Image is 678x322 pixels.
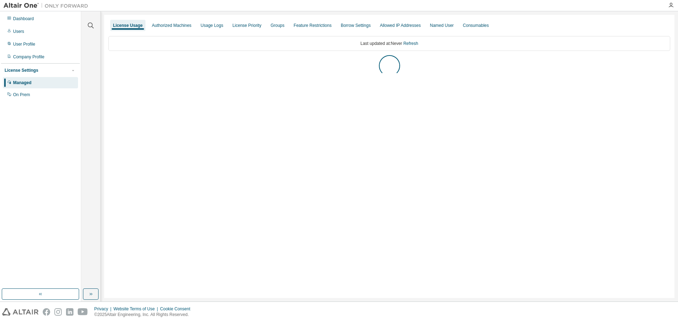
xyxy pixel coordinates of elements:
[13,29,24,34] div: Users
[66,308,73,316] img: linkedin.svg
[13,16,34,22] div: Dashboard
[341,23,371,28] div: Borrow Settings
[78,308,88,316] img: youtube.svg
[94,306,113,312] div: Privacy
[94,312,195,318] p: © 2025 Altair Engineering, Inc. All Rights Reserved.
[43,308,50,316] img: facebook.svg
[201,23,223,28] div: Usage Logs
[13,41,35,47] div: User Profile
[294,23,332,28] div: Feature Restrictions
[13,92,30,98] div: On Prem
[430,23,453,28] div: Named User
[160,306,194,312] div: Cookie Consent
[4,2,92,9] img: Altair One
[13,54,44,60] div: Company Profile
[403,41,418,46] a: Refresh
[5,68,38,73] div: License Settings
[113,306,160,312] div: Website Terms of Use
[108,36,670,51] div: Last updated at: Never
[380,23,421,28] div: Allowed IP Addresses
[13,80,31,86] div: Managed
[2,308,38,316] img: altair_logo.svg
[463,23,489,28] div: Consumables
[232,23,261,28] div: License Priority
[152,23,191,28] div: Authorized Machines
[54,308,62,316] img: instagram.svg
[113,23,143,28] div: License Usage
[270,23,284,28] div: Groups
